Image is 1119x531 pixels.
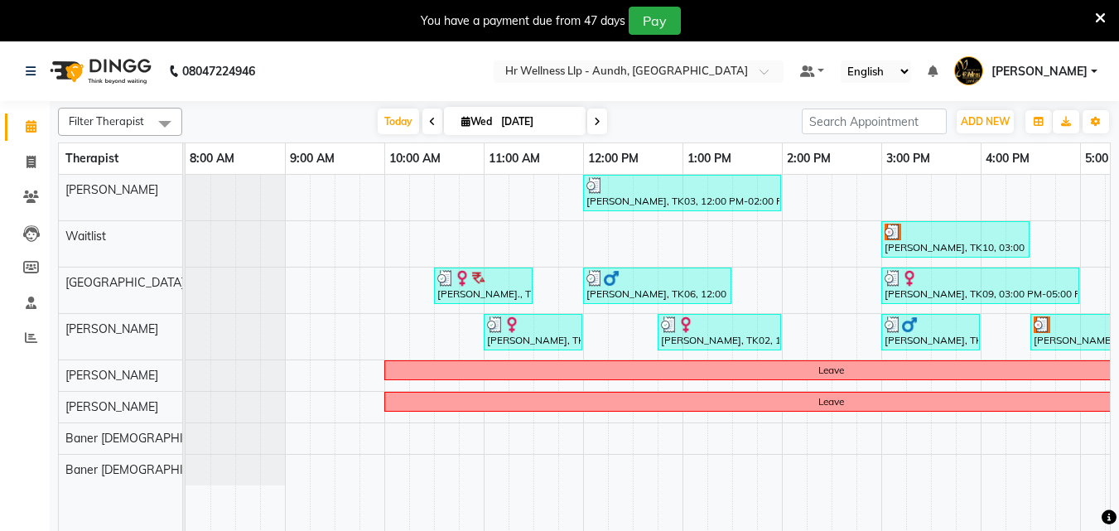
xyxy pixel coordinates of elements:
[457,115,496,128] span: Wed
[42,48,156,94] img: logo
[802,109,947,134] input: Search Appointment
[65,368,158,383] span: [PERSON_NAME]
[65,182,158,197] span: [PERSON_NAME]
[991,63,1088,80] span: [PERSON_NAME]
[65,229,106,244] span: Waitlist
[961,115,1010,128] span: ADD NEW
[883,270,1078,302] div: [PERSON_NAME], TK09, 03:00 PM-05:00 PM, Massage 90 Min
[65,462,230,477] span: Baner [DEMOGRAPHIC_DATA]
[496,109,579,134] input: 2025-09-03
[883,224,1028,255] div: [PERSON_NAME], TK10, 03:00 PM-04:30 PM, Swedish Massage with Wintergreen, Bayleaf & Clove 60 Min
[982,147,1034,171] a: 4:00 PM
[883,316,978,348] div: [PERSON_NAME], TK04, 03:00 PM-04:00 PM, Swedish Massage with Wintergreen, Bayleaf & Clove 60 Min
[485,316,581,348] div: [PERSON_NAME], TK08, 11:00 AM-12:00 PM, Swedish Massage with Wintergreen, Bayleaf & Clove 60 Min
[436,270,531,302] div: [PERSON_NAME]., TK07, 10:30 AM-11:30 AM, Massage 60 Min
[882,147,934,171] a: 3:00 PM
[378,109,419,134] span: Today
[683,147,736,171] a: 1:00 PM
[629,7,681,35] button: Pay
[485,147,544,171] a: 11:00 AM
[783,147,835,171] a: 2:00 PM
[286,147,339,171] a: 9:00 AM
[585,270,730,302] div: [PERSON_NAME], TK06, 12:00 PM-01:30 PM, Massage 60 Min
[65,431,230,446] span: Baner [DEMOGRAPHIC_DATA]
[65,151,118,166] span: Therapist
[818,363,844,378] div: Leave
[659,316,779,348] div: [PERSON_NAME], TK02, 12:45 PM-02:00 PM, Swedish Massage with Wintergreen, Bayleaf & Clove 60 Min
[421,12,625,30] div: You have a payment due from 47 days
[818,394,844,409] div: Leave
[65,321,158,336] span: [PERSON_NAME]
[182,48,255,94] b: 08047224946
[585,177,779,209] div: [PERSON_NAME], TK03, 12:00 PM-02:00 PM, Massage 90 Min
[69,114,144,128] span: Filter Therapist
[584,147,643,171] a: 12:00 PM
[385,147,445,171] a: 10:00 AM
[65,399,158,414] span: [PERSON_NAME]
[186,147,239,171] a: 8:00 AM
[957,110,1014,133] button: ADD NEW
[954,56,983,85] img: Sapna
[65,275,185,290] span: [GEOGRAPHIC_DATA]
